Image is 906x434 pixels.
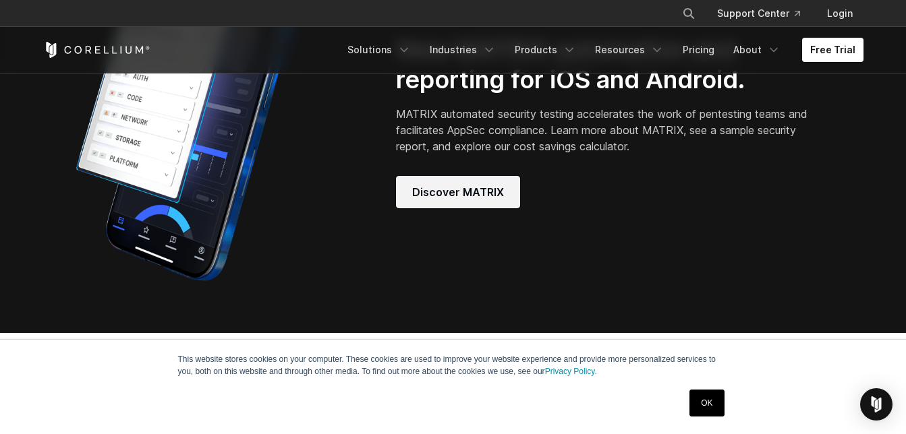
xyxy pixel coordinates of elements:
[178,353,729,377] p: This website stores cookies on your computer. These cookies are used to improve your website expe...
[396,106,812,154] p: MATRIX automated security testing accelerates the work of pentesting teams and facilitates AppSec...
[677,1,701,26] button: Search
[675,38,723,62] a: Pricing
[339,38,863,62] div: Navigation Menu
[587,38,672,62] a: Resources
[43,42,150,58] a: Corellium Home
[706,1,811,26] a: Support Center
[412,184,504,200] span: Discover MATRIX
[339,38,419,62] a: Solutions
[816,1,863,26] a: Login
[860,388,893,421] div: Open Intercom Messenger
[422,38,504,62] a: Industries
[689,390,724,416] a: OK
[545,367,597,376] a: Privacy Policy.
[396,176,520,208] a: Discover MATRIX
[802,38,863,62] a: Free Trial
[725,38,789,62] a: About
[507,38,584,62] a: Products
[666,1,863,26] div: Navigation Menu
